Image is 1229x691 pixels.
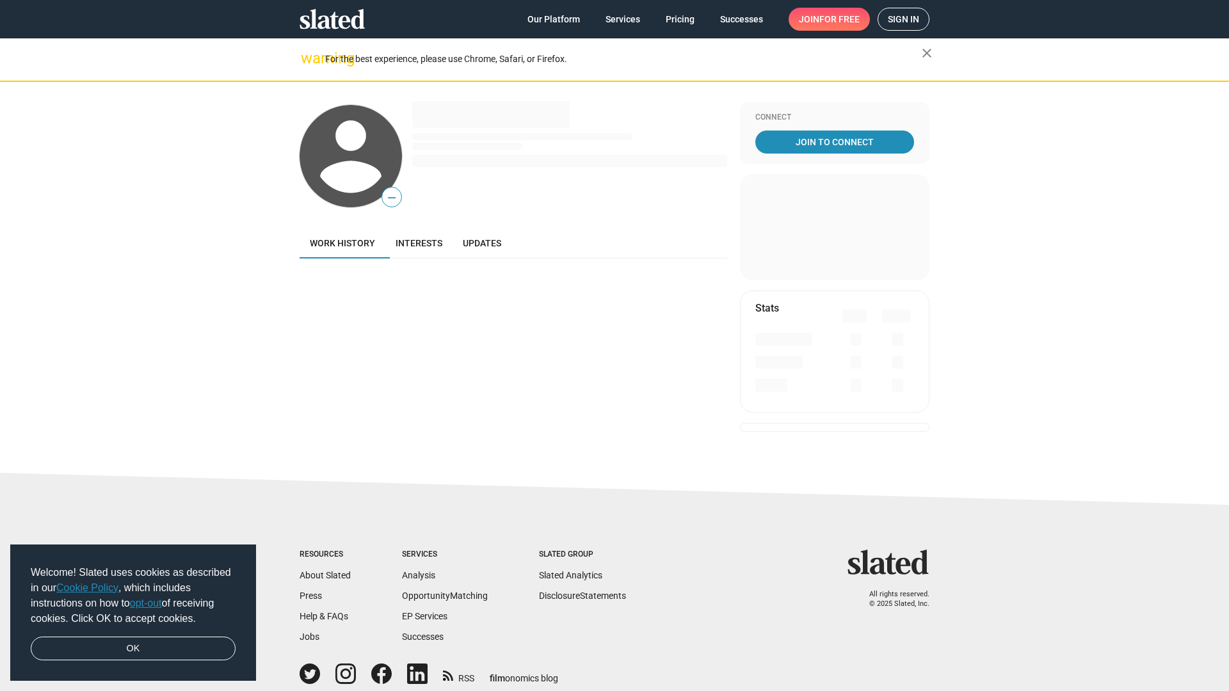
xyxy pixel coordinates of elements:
[539,591,626,601] a: DisclosureStatements
[606,8,640,31] span: Services
[819,8,860,31] span: for free
[490,673,505,683] span: film
[789,8,870,31] a: Joinfor free
[755,113,914,123] div: Connect
[300,228,385,258] a: Work history
[402,631,444,642] a: Successes
[720,8,763,31] span: Successes
[919,45,935,61] mat-icon: close
[31,637,236,661] a: dismiss cookie message
[402,591,488,601] a: OpportunityMatching
[300,570,351,580] a: About Slated
[595,8,650,31] a: Services
[56,582,118,593] a: Cookie Policy
[382,189,401,206] span: —
[300,631,319,642] a: Jobs
[325,51,922,68] div: For the best experience, please use Chrome, Safari, or Firefox.
[517,8,590,31] a: Our Platform
[443,665,474,685] a: RSS
[539,550,626,560] div: Slated Group
[539,570,602,580] a: Slated Analytics
[755,131,914,154] a: Join To Connect
[300,611,348,621] a: Help & FAQs
[396,238,442,248] span: Interests
[527,8,580,31] span: Our Platform
[490,662,558,685] a: filmonomics blog
[300,550,351,560] div: Resources
[301,51,316,66] mat-icon: warning
[463,238,501,248] span: Updates
[655,8,705,31] a: Pricing
[758,131,912,154] span: Join To Connect
[888,8,919,30] span: Sign in
[878,8,929,31] a: Sign in
[31,565,236,626] span: Welcome! Slated uses cookies as described in our , which includes instructions on how to of recei...
[755,301,779,315] mat-card-title: Stats
[10,544,256,681] div: cookieconsent
[300,591,322,601] a: Press
[453,228,511,258] a: Updates
[402,570,435,580] a: Analysis
[402,611,447,621] a: EP Services
[385,228,453,258] a: Interests
[856,590,929,608] p: All rights reserved. © 2025 Slated, Inc.
[402,550,488,560] div: Services
[130,598,162,608] a: opt-out
[799,8,860,31] span: Join
[666,8,695,31] span: Pricing
[710,8,773,31] a: Successes
[310,238,375,248] span: Work history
